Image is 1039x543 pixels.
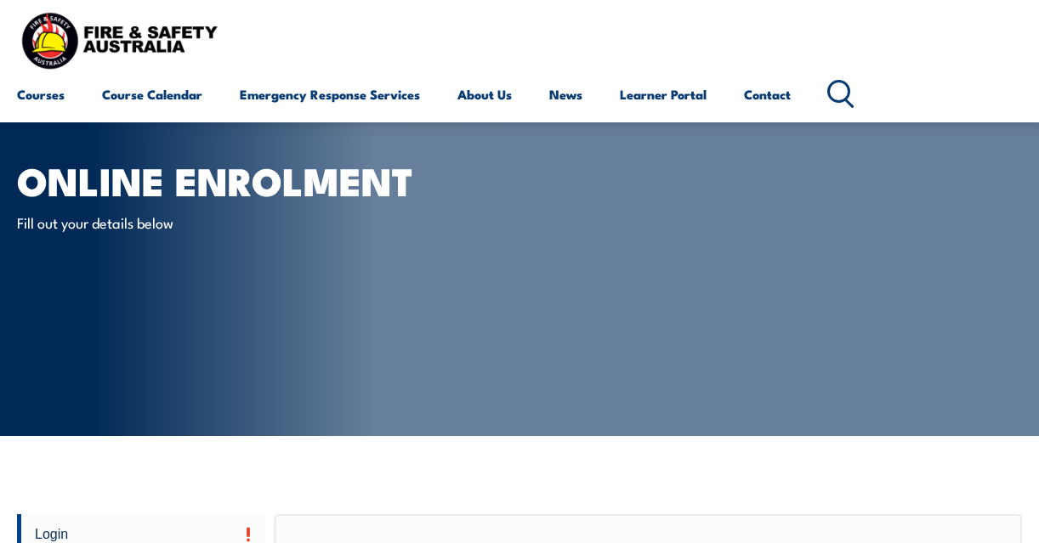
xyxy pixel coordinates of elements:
[620,74,707,115] a: Learner Portal
[549,74,582,115] a: News
[240,74,420,115] a: Emergency Response Services
[17,74,65,115] a: Courses
[744,74,791,115] a: Contact
[17,163,437,196] h1: Online Enrolment
[457,74,512,115] a: About Us
[17,212,327,232] p: Fill out your details below
[102,74,202,115] a: Course Calendar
